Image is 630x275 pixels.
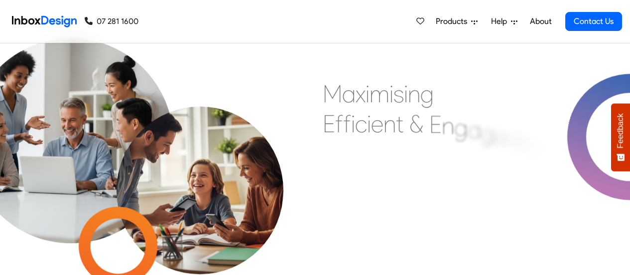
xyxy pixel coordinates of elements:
a: Help [487,11,521,31]
a: About [527,11,554,31]
div: m [507,126,527,156]
div: g [454,112,468,142]
div: n [539,136,552,166]
div: c [355,109,367,139]
div: g [420,79,434,109]
div: i [351,109,355,139]
div: f [343,109,351,139]
span: Help [491,15,511,27]
div: m [370,79,389,109]
div: a [342,79,356,109]
div: x [356,79,366,109]
div: & [409,109,423,139]
div: n [383,109,396,139]
a: Products [432,11,482,31]
span: Feedback [616,113,625,148]
div: n [442,111,454,141]
div: g [481,118,495,148]
a: 07 281 1600 [85,15,138,27]
a: Contact Us [565,12,622,31]
div: M [323,79,342,109]
span: Products [436,15,471,27]
div: e [371,109,383,139]
div: e [495,121,507,151]
div: e [527,130,539,160]
div: E [323,109,335,139]
div: i [367,109,371,139]
div: i [389,79,393,109]
div: f [335,109,343,139]
div: i [366,79,370,109]
div: n [408,79,420,109]
div: a [468,115,481,145]
div: Maximising Efficient & Engagement, Connecting Schools, Families, and Students. [323,79,564,229]
div: E [429,109,442,139]
div: s [393,79,404,109]
div: i [404,79,408,109]
button: Feedback - Show survey [611,103,630,171]
div: t [396,109,403,139]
